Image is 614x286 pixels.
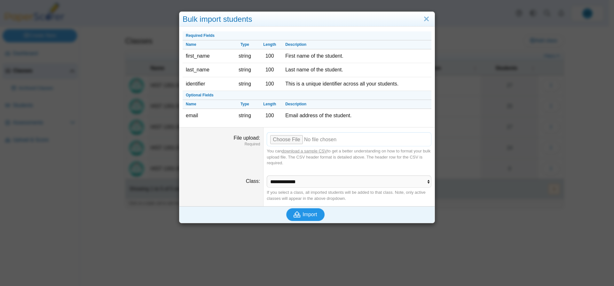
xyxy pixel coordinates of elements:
[232,77,257,91] td: string
[257,100,282,109] th: Length
[183,100,232,109] th: Name
[282,100,431,109] th: Description
[183,31,431,40] th: Required Fields
[257,40,282,49] th: Length
[246,178,260,184] label: Class
[183,91,431,100] th: Optional Fields
[282,149,327,153] a: download a sample CSV
[257,77,282,91] td: 100
[267,148,431,166] div: You can to get a better understanding on how to format your bulk upload file. The CSV header form...
[286,208,325,221] button: Import
[303,212,317,217] span: Import
[232,109,257,122] td: string
[257,63,282,77] td: 100
[183,49,232,63] td: first_name
[183,40,232,49] th: Name
[179,12,435,27] div: Bulk import students
[183,142,260,147] dfn: Required
[257,109,282,122] td: 100
[232,49,257,63] td: string
[232,100,257,109] th: Type
[257,49,282,63] td: 100
[421,14,431,25] a: Close
[282,40,431,49] th: Description
[234,135,260,141] label: File upload
[282,49,431,63] td: First name of the student.
[282,77,431,91] td: This is a unique identifier across all your students.
[183,77,232,91] td: identifier
[232,63,257,77] td: string
[267,190,431,201] div: If you select a class, all imported students will be added to that class. Note, only active class...
[282,63,431,77] td: Last name of the student.
[183,63,232,77] td: last_name
[282,109,431,122] td: Email address of the student.
[183,109,232,122] td: email
[232,40,257,49] th: Type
